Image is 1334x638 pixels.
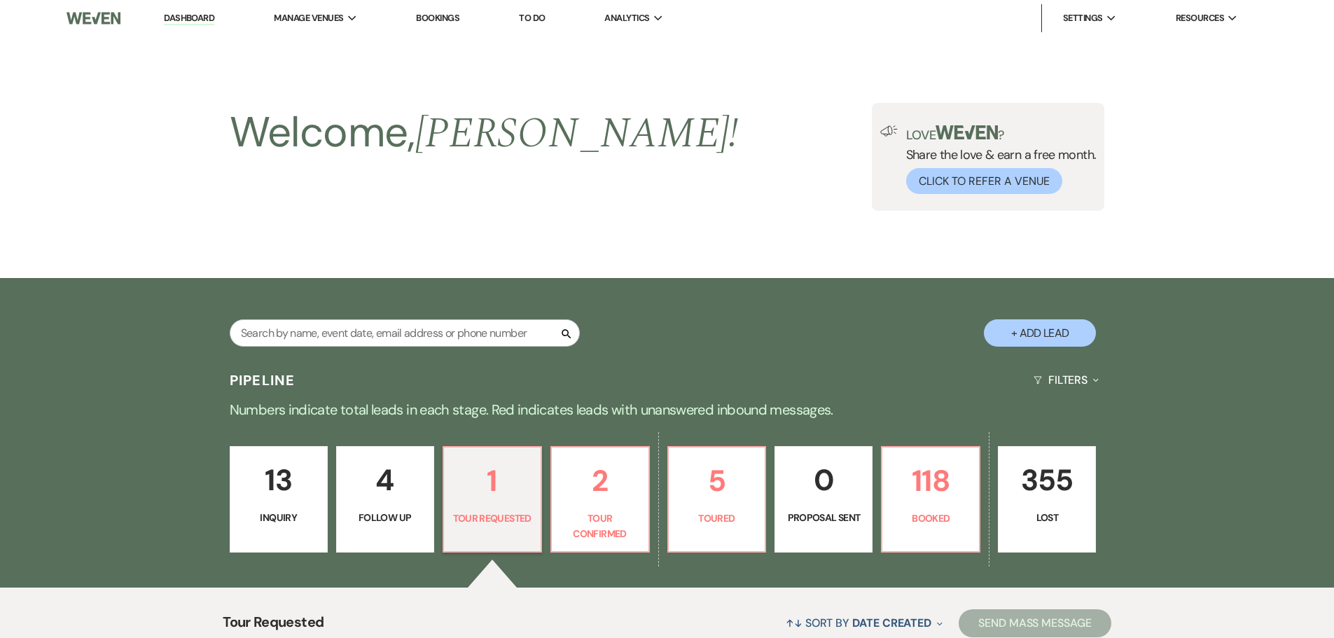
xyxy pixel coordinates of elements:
[880,125,898,137] img: loud-speaker-illustration.svg
[230,370,296,390] h3: Pipeline
[906,168,1062,194] button: Click to Refer a Venue
[1028,361,1104,398] button: Filters
[1063,11,1103,25] span: Settings
[786,616,803,630] span: ↑↓
[891,511,971,526] p: Booked
[67,4,120,33] img: Weven Logo
[984,319,1096,347] button: + Add Lead
[677,457,757,504] p: 5
[677,511,757,526] p: Toured
[239,457,319,504] p: 13
[345,510,425,525] p: Follow Up
[898,125,1097,194] div: Share the love & earn a free month.
[164,12,214,25] a: Dashboard
[550,446,650,553] a: 2Tour Confirmed
[163,398,1172,421] p: Numbers indicate total leads in each stage. Red indicates leads with unanswered inbound messages.
[239,510,319,525] p: Inquiry
[230,319,580,347] input: Search by name, event date, email address or phone number
[784,457,863,504] p: 0
[415,102,739,166] span: [PERSON_NAME] !
[784,510,863,525] p: Proposal Sent
[906,125,1097,141] p: Love ?
[936,125,998,139] img: weven-logo-green.svg
[230,446,328,553] a: 13Inquiry
[891,457,971,504] p: 118
[452,511,532,526] p: Tour Requested
[667,446,767,553] a: 5Toured
[230,103,739,163] h2: Welcome,
[452,457,532,504] p: 1
[560,457,640,504] p: 2
[443,446,542,553] a: 1Tour Requested
[274,11,343,25] span: Manage Venues
[1176,11,1224,25] span: Resources
[560,511,640,542] p: Tour Confirmed
[519,12,545,24] a: To Do
[959,609,1111,637] button: Send Mass Message
[852,616,931,630] span: Date Created
[604,11,649,25] span: Analytics
[416,12,459,24] a: Bookings
[1007,457,1087,504] p: 355
[998,446,1096,553] a: 355Lost
[345,457,425,504] p: 4
[1007,510,1087,525] p: Lost
[774,446,873,553] a: 0Proposal Sent
[336,446,434,553] a: 4Follow Up
[881,446,980,553] a: 118Booked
